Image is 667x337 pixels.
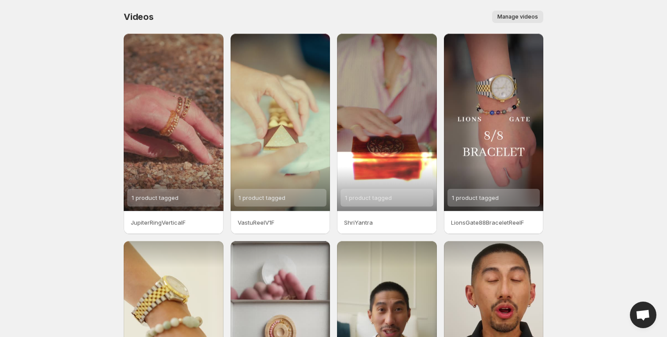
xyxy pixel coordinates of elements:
span: 1 product tagged [239,194,285,201]
span: 1 product tagged [452,194,499,201]
button: Manage videos [492,11,543,23]
span: Videos [124,11,154,22]
p: JupiterRingVerticalF [131,218,216,227]
p: LionsGate88BraceletReelF [451,218,537,227]
div: Open chat [630,302,656,328]
span: Manage videos [497,13,538,20]
p: VastuReelV1F [238,218,323,227]
span: 1 product tagged [345,194,392,201]
span: 1 product tagged [132,194,178,201]
p: ShriYantra [344,218,430,227]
